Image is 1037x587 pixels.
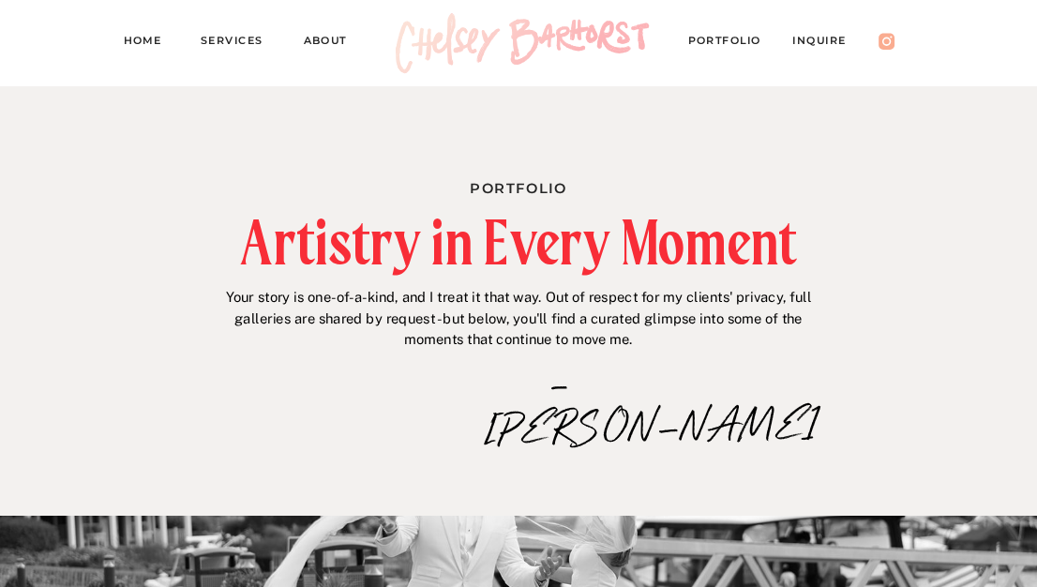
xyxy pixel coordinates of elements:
[304,31,364,55] a: About
[335,177,703,195] h1: Portfolio
[201,31,278,55] a: Services
[149,213,890,273] h2: Artistry in Every Moment
[219,288,818,355] p: Your story is one-of-a-kind, and I treat it that way. Out of respect for my clients' privacy, ful...
[688,31,778,55] a: PORTFOLIO
[792,31,864,55] a: Inquire
[124,31,175,55] a: Home
[485,365,636,402] p: –[PERSON_NAME]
